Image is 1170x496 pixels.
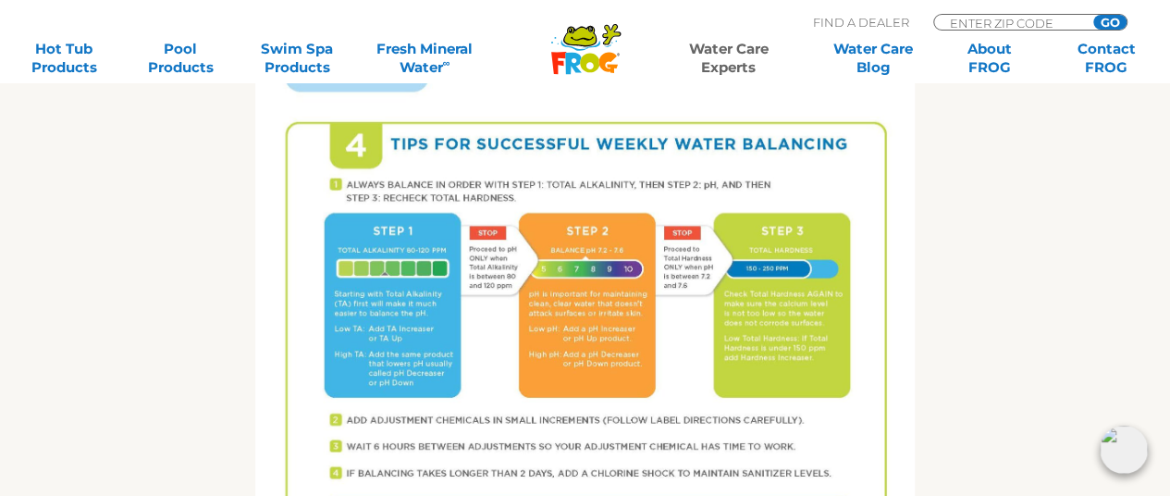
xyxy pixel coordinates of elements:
input: GO [1093,15,1127,30]
p: Find A Dealer [813,14,909,31]
a: Fresh MineralWater∞ [368,40,482,77]
a: Swim SpaProducts [252,40,342,77]
sup: ∞ [443,56,450,69]
a: Water CareBlog [828,40,918,77]
a: AboutFROG [944,40,1035,77]
img: openIcon [1100,426,1148,474]
a: Hot TubProducts [18,40,109,77]
a: PoolProducts [135,40,226,77]
a: Water CareExperts [655,40,802,77]
a: ContactFROG [1061,40,1152,77]
input: Zip Code Form [948,15,1073,31]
